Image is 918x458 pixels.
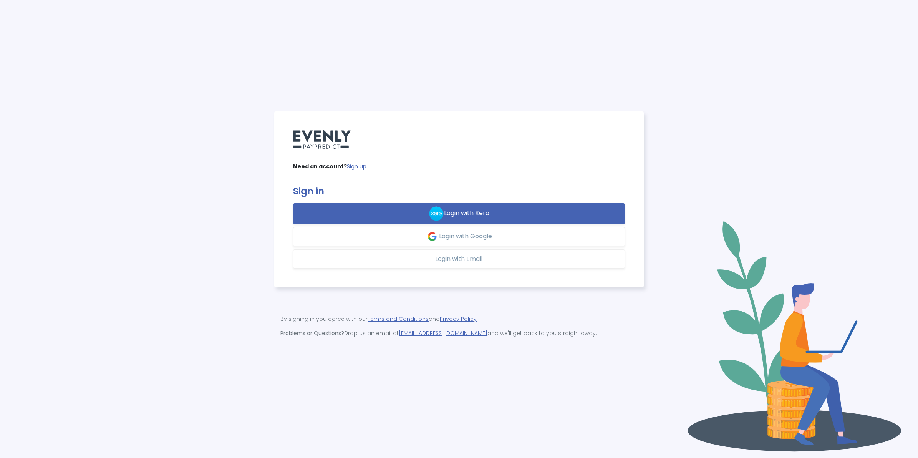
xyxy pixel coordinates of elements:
a: [EMAIL_ADDRESS][DOMAIN_NAME] [399,329,487,337]
p: Drop us an email at and we'll get back to you straight away. [280,329,638,337]
a: Terms and Conditions [368,315,429,323]
a: Privacy Policy [440,315,477,323]
p: By signing in you agree with our and . [280,315,638,323]
strong: Problems or Questions? [280,329,344,337]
